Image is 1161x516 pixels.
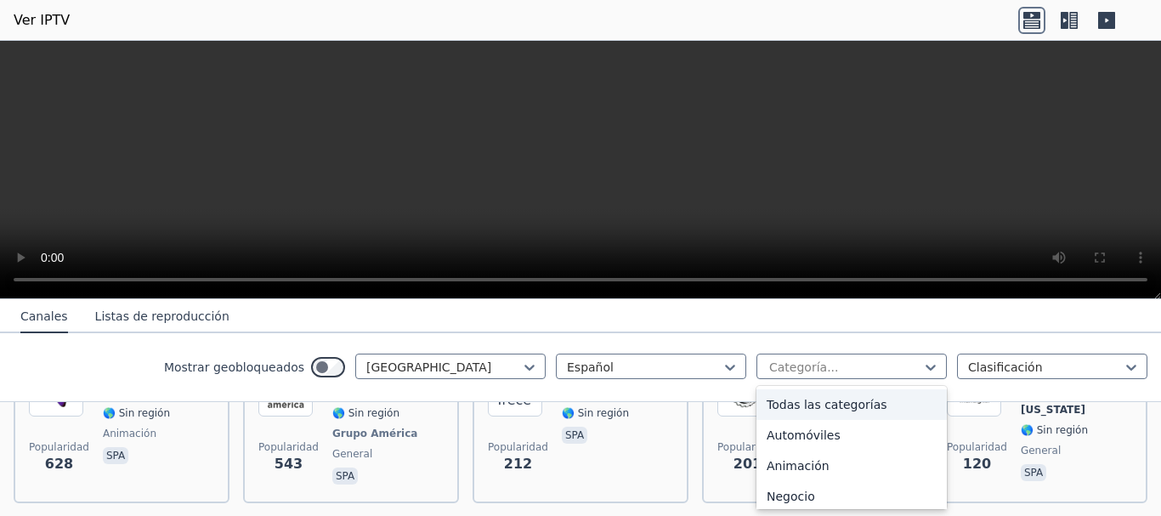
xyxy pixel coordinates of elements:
font: 🌎 Sin región [1021,424,1088,436]
font: Mostrar geobloqueados [164,360,304,374]
font: [US_STATE] [1021,404,1085,416]
font: animación [103,428,156,439]
font: 🌎 Sin región [103,407,170,419]
font: spa [565,429,584,441]
font: Listas de reproducción [95,309,229,323]
a: Ver IPTV [14,10,70,31]
font: Ver IPTV [14,12,70,28]
button: Canales [20,301,68,333]
font: Popularidad [29,441,89,453]
font: spa [106,450,125,462]
font: 🌎 Sin región [562,407,629,419]
font: Animación [767,459,830,473]
font: Popularidad [717,441,778,453]
font: spa [336,470,354,482]
font: Negocio [767,490,815,503]
font: Popularidad [947,441,1007,453]
font: Popularidad [258,441,319,453]
font: 543 [275,456,303,472]
font: 🌎 Sin región [332,407,399,419]
font: 120 [963,456,991,472]
font: 628 [45,456,73,472]
font: Automóviles [767,428,841,442]
font: Todas las categorías [767,398,887,411]
font: Canales [20,309,68,323]
button: Listas de reproducción [95,301,229,333]
font: Popularidad [488,441,548,453]
font: general [332,448,372,460]
font: 201 [733,456,762,472]
font: 212 [504,456,532,472]
font: Grupo América [332,428,418,439]
font: spa [1024,467,1043,479]
font: general [1021,445,1061,456]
